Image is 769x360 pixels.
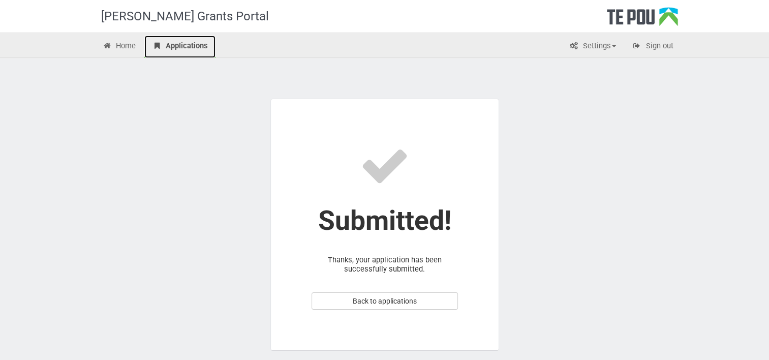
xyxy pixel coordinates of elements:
[607,7,678,33] div: Te Pou Logo
[270,99,499,351] section: Thanks, your application has been successfully submitted.
[95,36,144,58] a: Home
[312,292,458,310] a: Back to applications
[312,216,458,225] div: Submitted!
[562,36,624,58] a: Settings
[144,36,216,58] a: Applications
[625,36,681,58] a: Sign out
